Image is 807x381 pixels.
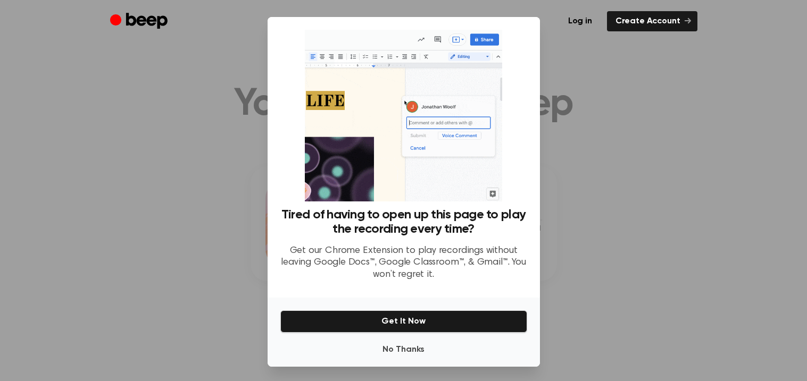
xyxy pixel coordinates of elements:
[280,208,527,236] h3: Tired of having to open up this page to play the recording every time?
[280,245,527,281] p: Get our Chrome Extension to play recordings without leaving Google Docs™, Google Classroom™, & Gm...
[305,30,502,201] img: Beep extension in action
[280,339,527,360] button: No Thanks
[607,11,697,31] a: Create Account
[560,11,601,31] a: Log in
[110,11,170,32] a: Beep
[280,310,527,333] button: Get It Now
